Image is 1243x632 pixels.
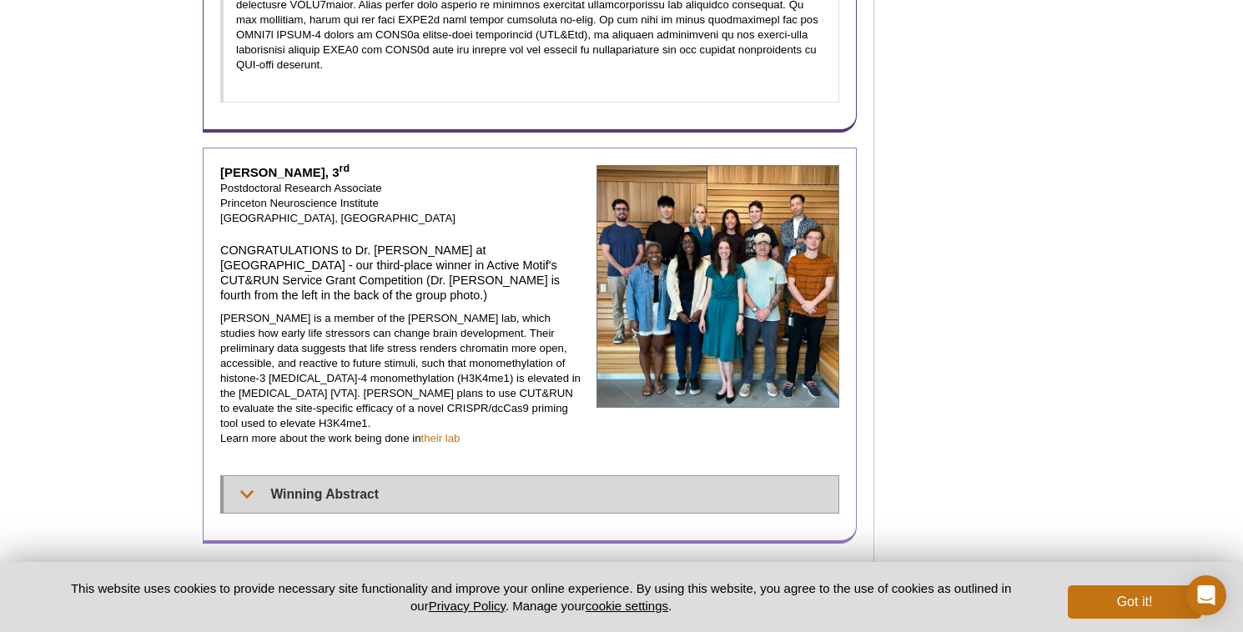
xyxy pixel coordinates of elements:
[1068,585,1201,619] button: Got it!
[220,311,584,446] p: [PERSON_NAME] is a member of the [PERSON_NAME] lab, which studies how early life stressors can ch...
[420,432,460,444] a: their lab
[586,599,668,613] button: cookie settings
[596,165,839,408] img: Jay Kim
[220,182,382,194] span: Postdoctoral Research Associate
[340,163,350,174] sup: rd
[220,197,379,209] span: Princeton Neuroscience Institute
[42,579,1040,614] p: This website uses cookies to provide necessary site functionality and improve your online experie...
[220,243,584,303] h4: CONGRATULATIONS to Dr. [PERSON_NAME] at [GEOGRAPHIC_DATA] - our third-place winner in Active Moti...
[220,165,350,179] strong: [PERSON_NAME], 3
[429,599,506,613] a: Privacy Policy
[220,212,455,224] span: [GEOGRAPHIC_DATA], [GEOGRAPHIC_DATA]
[224,476,838,513] summary: Winning Abstract
[1186,575,1226,615] div: Open Intercom Messenger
